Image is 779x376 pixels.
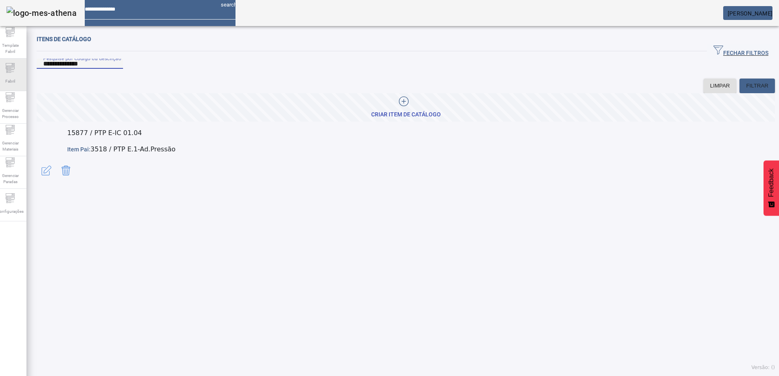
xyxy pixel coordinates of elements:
[67,146,90,153] span: Item Pai:
[37,93,775,122] button: CRIAR ITEM DE CATÁLOGO
[739,79,775,93] button: FILTRAR
[56,161,76,180] button: Delete
[67,144,775,154] p: 3518 / PTP E.1-Ad.Pressão
[751,365,775,370] span: Versão: ()
[3,76,18,87] span: Fabril
[704,79,737,93] button: LIMPAR
[768,168,775,197] span: Feedback
[746,82,768,90] span: FILTRAR
[728,10,772,17] span: [PERSON_NAME]
[371,111,441,119] div: CRIAR ITEM DE CATÁLOGO
[7,7,77,20] img: logo-mes-athena
[37,36,91,42] span: Itens de catálogo
[707,44,775,59] button: FECHAR FILTROS
[43,55,121,61] mat-label: Pesquise por Código ou descrição
[67,128,775,138] p: 15877 / PTP E-IC 01.04
[710,82,730,90] span: LIMPAR
[713,45,768,57] span: FECHAR FILTROS
[764,160,779,216] button: Feedback - Mostrar pesquisa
